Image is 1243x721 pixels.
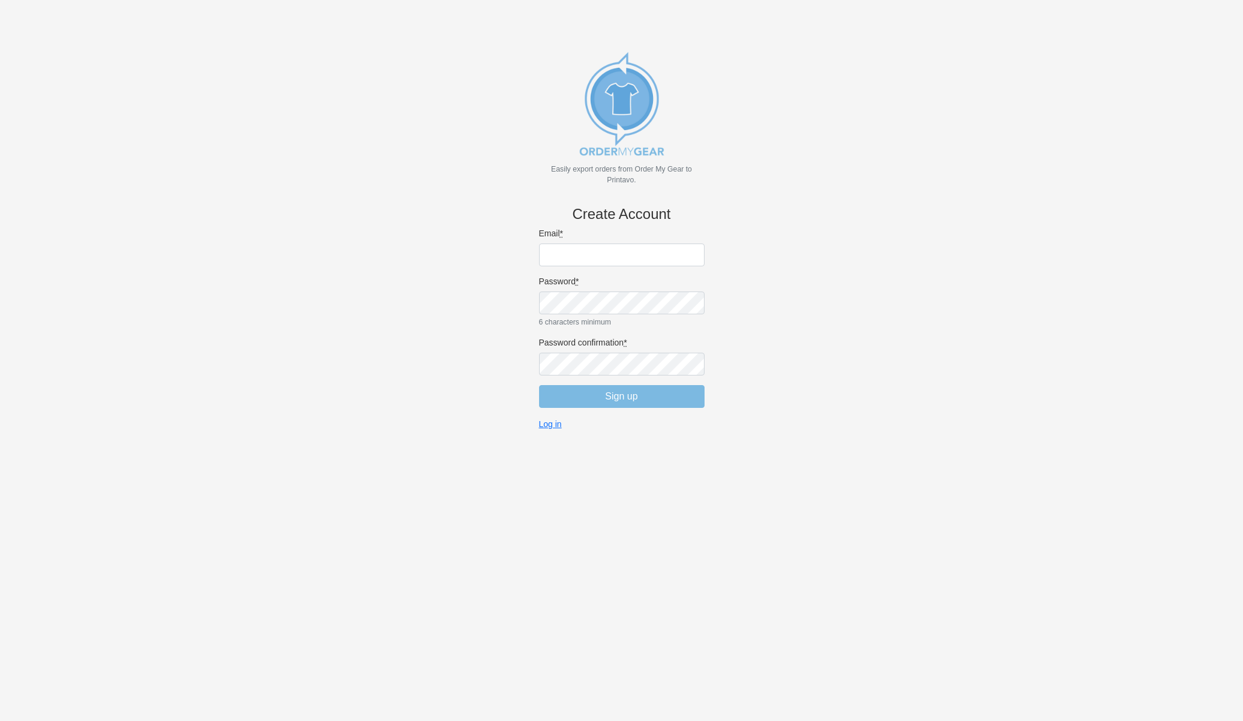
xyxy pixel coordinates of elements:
p: Easily export orders from Order My Gear to Printavo. [539,164,705,185]
h4: Create Account [539,206,705,223]
abbr: required [560,229,563,238]
abbr: required [624,338,627,347]
input: Sign up [539,385,705,408]
a: Log in [539,419,562,429]
abbr: required [576,277,579,286]
label: Password confirmation [539,337,705,348]
small: 6 characters minimum [539,317,705,328]
label: Password [539,276,705,287]
img: new_omg_export_logo-652582c309f788888370c3373ec495a74b7b3fc93c8838f76510ecd25890bcc4.png [562,44,682,164]
label: Email [539,228,705,239]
